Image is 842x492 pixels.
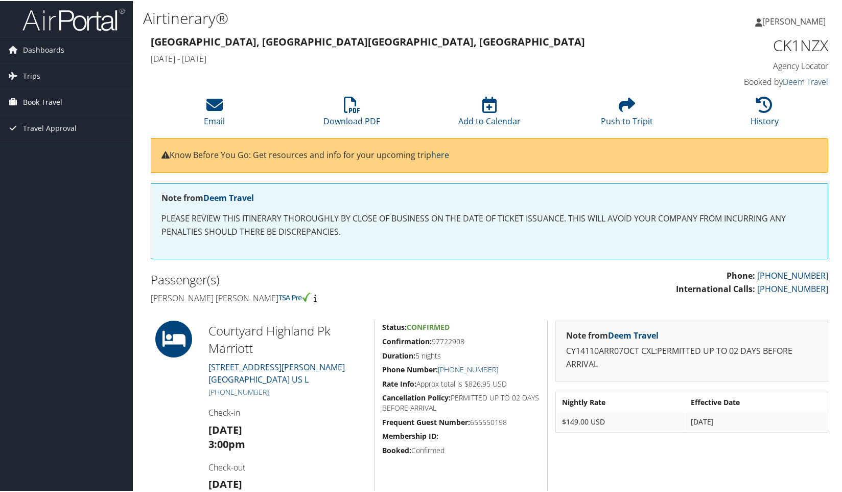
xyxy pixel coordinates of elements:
span: [PERSON_NAME] [762,15,826,26]
strong: Note from [566,329,659,340]
h4: Agency Locator [670,59,828,71]
span: Confirmed [407,321,450,331]
strong: Confirmation: [382,336,432,345]
p: CY14110ARR07OCT CXL:PERMITTED UP TO 02 DAYS BEFORE ARRIVAL [566,344,817,370]
th: Effective Date [686,392,827,411]
a: Deem Travel [783,75,828,86]
h2: Courtyard Highland Pk Marriott [208,321,366,355]
h5: 655550198 [382,416,540,427]
a: Add to Calendar [458,101,521,126]
strong: Cancellation Policy: [382,392,451,401]
th: Nightly Rate [557,392,685,411]
h5: 97722908 [382,336,540,346]
h1: Airtinerary® [143,7,605,28]
strong: International Calls: [676,282,755,294]
strong: Frequent Guest Number: [382,416,470,426]
strong: Note from [161,191,254,203]
strong: Membership ID: [382,430,438,440]
strong: Status: [382,321,407,331]
a: [PHONE_NUMBER] [438,364,498,373]
h4: Booked by [670,75,828,86]
a: [PHONE_NUMBER] [208,386,269,396]
a: Download PDF [323,101,380,126]
td: [DATE] [686,412,827,430]
h4: [DATE] - [DATE] [151,52,655,63]
a: Email [204,101,225,126]
a: [STREET_ADDRESS][PERSON_NAME][GEOGRAPHIC_DATA] US L [208,361,345,384]
span: Travel Approval [23,115,77,140]
p: Know Before You Go: Get resources and info for your upcoming trip [161,148,817,161]
strong: 3:00pm [208,436,245,450]
span: Trips [23,62,40,88]
h2: Passenger(s) [151,270,482,287]
strong: Rate Info: [382,378,416,388]
strong: [GEOGRAPHIC_DATA], [GEOGRAPHIC_DATA] [GEOGRAPHIC_DATA], [GEOGRAPHIC_DATA] [151,34,585,48]
a: here [431,148,449,160]
strong: Duration: [382,350,415,360]
span: Dashboards [23,36,64,62]
h5: 5 nights [382,350,540,360]
h5: PERMITTED UP TO 02 DAYS BEFORE ARRIVAL [382,392,540,412]
a: [PHONE_NUMBER] [757,282,828,294]
strong: Phone Number: [382,364,438,373]
h4: [PERSON_NAME] [PERSON_NAME] [151,292,482,303]
p: PLEASE REVIEW THIS ITINERARY THOROUGHLY BY CLOSE OF BUSINESS ON THE DATE OF TICKET ISSUANCE. THIS... [161,211,817,237]
a: [PERSON_NAME] [755,5,836,36]
strong: Phone: [727,269,755,280]
span: Book Travel [23,88,62,114]
td: $149.00 USD [557,412,685,430]
strong: [DATE] [208,422,242,436]
a: [PHONE_NUMBER] [757,269,828,280]
img: tsa-precheck.png [278,292,312,301]
h1: CK1NZX [670,34,828,55]
strong: [DATE] [208,476,242,490]
strong: Booked: [382,444,411,454]
img: airportal-logo.png [22,7,125,31]
h5: Confirmed [382,444,540,455]
a: Deem Travel [203,191,254,203]
a: Push to Tripit [601,101,653,126]
h5: Approx total is $826.95 USD [382,378,540,388]
h4: Check-out [208,461,366,472]
a: Deem Travel [608,329,659,340]
a: History [751,101,779,126]
h4: Check-in [208,406,366,417]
